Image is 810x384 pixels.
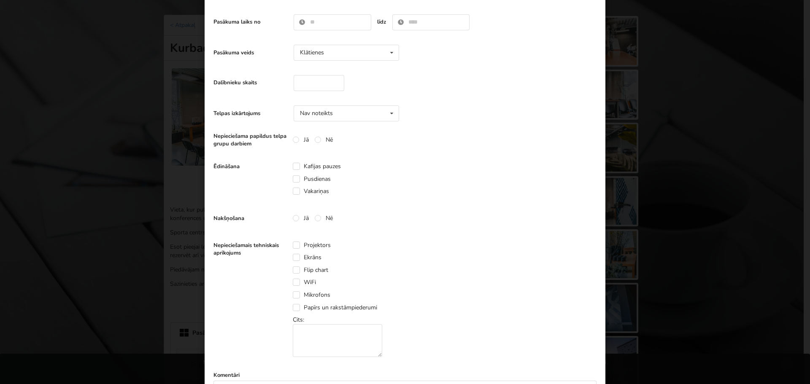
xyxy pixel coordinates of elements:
label: Nē [315,136,333,143]
label: Ekrāns [293,254,321,261]
div: Nav noteikts [300,110,333,116]
label: Jā [293,136,309,143]
label: Nakšņošana [213,215,287,222]
label: Flip chart [293,266,328,274]
label: Nepieciešama papildus telpa grupu darbiem [213,132,287,148]
div: Klātienes [300,50,324,56]
label: Vakariņas [293,188,329,195]
label: Dalībnieku skaits [213,79,287,86]
div: Cits: [293,316,388,357]
label: Telpas izkārtojums [213,110,287,117]
label: WiFi [293,279,316,286]
label: Projektors [293,242,331,249]
label: Mikrofons [293,291,330,298]
label: Pusdienas [293,175,331,183]
label: Jā [293,215,309,222]
label: Pasākuma veids [213,49,287,56]
label: Nepieciešamais tehniskais aprīkojums [213,242,287,257]
label: Pasākuma laiks no [213,18,287,26]
label: Kafijas pauzes [293,163,341,170]
label: Ēdināšana [213,163,287,170]
label: Nē [315,215,333,222]
label: līdz [377,18,386,26]
label: Komentāri [213,371,597,379]
label: Papīrs un rakstāmpiederumi [293,304,377,311]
